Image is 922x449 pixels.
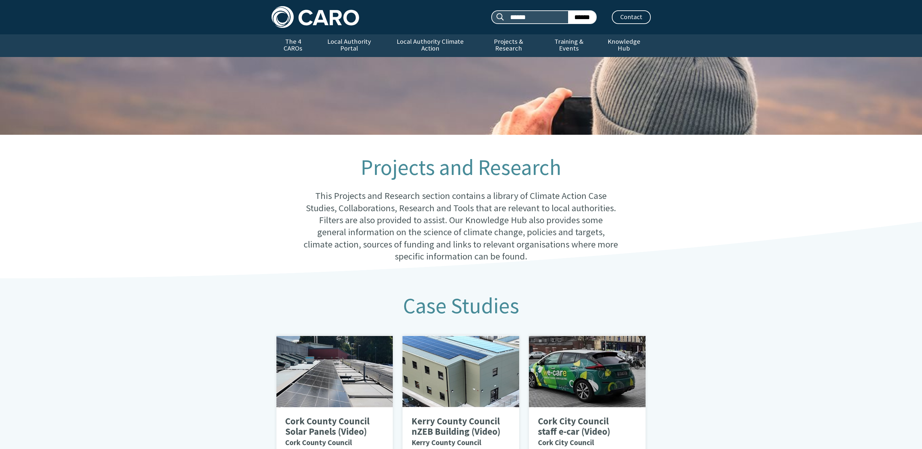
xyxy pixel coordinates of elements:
[538,438,594,447] small: Cork City Council
[412,438,481,447] small: Kerry County Council
[304,155,618,179] h1: Projects and Research
[541,34,597,57] a: Training & Events
[315,34,384,57] a: Local Authority Portal
[272,6,359,28] img: Caro logo
[285,416,374,447] p: Cork County Council Solar Panels (Video)
[304,190,618,263] p: This Projects and Research section contains a library of Climate Action Case Studies, Collaborati...
[384,34,476,57] a: Local Authority Climate Action
[285,438,352,447] small: Cork County Council
[272,34,315,57] a: The 4 CAROs
[612,10,651,24] a: Contact
[412,416,501,447] p: Kerry County Council nZEB Building (Video)
[538,416,627,447] p: Cork City Council staff e-car (Video)
[597,34,650,57] a: Knowledge Hub
[272,294,651,317] h2: Case Studies
[476,34,541,57] a: Projects & Research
